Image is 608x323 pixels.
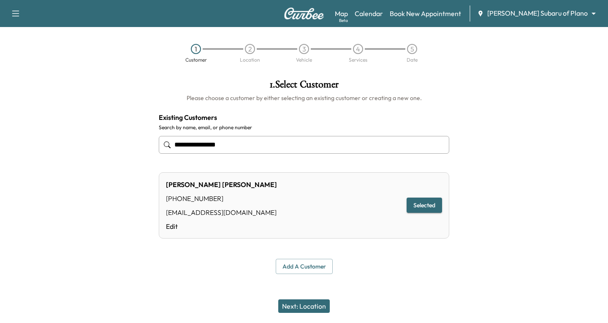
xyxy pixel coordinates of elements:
[339,17,348,24] div: Beta
[185,57,207,62] div: Customer
[390,8,461,19] a: Book New Appointment
[159,79,449,94] h1: 1 . Select Customer
[299,44,309,54] div: 3
[278,299,330,313] button: Next: Location
[355,8,383,19] a: Calendar
[159,112,449,122] h4: Existing Customers
[166,221,277,231] a: Edit
[276,259,333,274] button: Add a customer
[159,124,449,131] label: Search by name, email, or phone number
[296,57,312,62] div: Vehicle
[349,57,367,62] div: Services
[166,193,277,204] div: [PHONE_NUMBER]
[407,57,418,62] div: Date
[245,44,255,54] div: 2
[284,8,324,19] img: Curbee Logo
[487,8,588,18] span: [PERSON_NAME] Subaru of Plano
[166,207,277,217] div: [EMAIL_ADDRESS][DOMAIN_NAME]
[191,44,201,54] div: 1
[159,94,449,102] h6: Please choose a customer by either selecting an existing customer or creating a new one.
[335,8,348,19] a: MapBeta
[353,44,363,54] div: 4
[407,44,417,54] div: 5
[407,198,442,213] button: Selected
[240,57,260,62] div: Location
[166,179,277,190] div: [PERSON_NAME] [PERSON_NAME]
